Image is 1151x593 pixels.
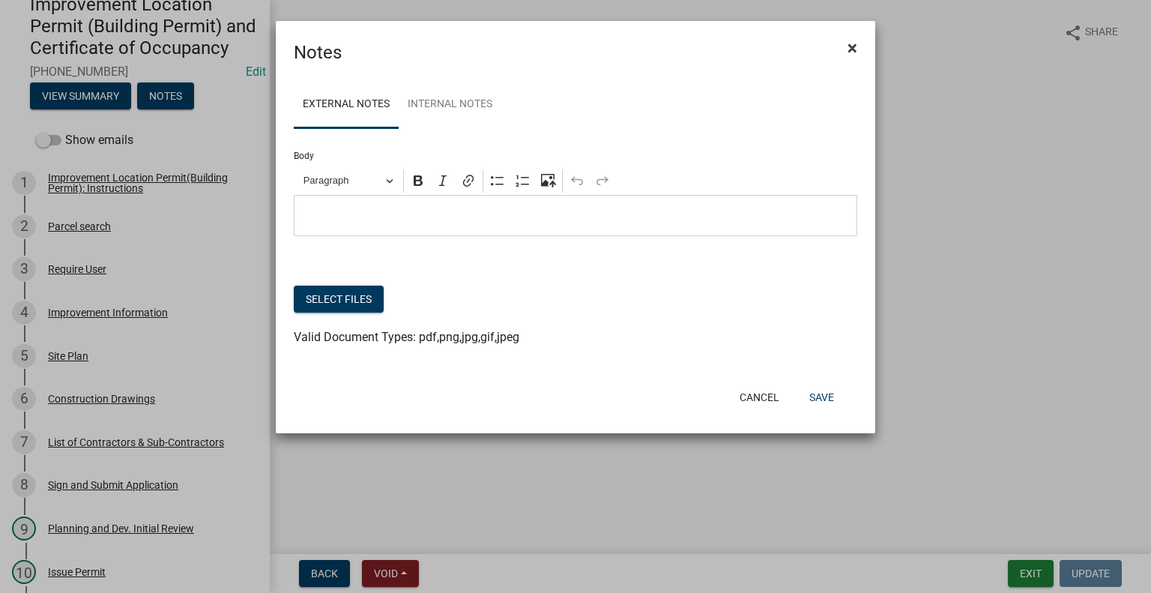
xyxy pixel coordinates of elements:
a: Internal Notes [399,81,501,129]
button: Cancel [728,384,791,411]
label: Body [294,151,314,160]
div: Editor editing area: main. Press Alt+0 for help. [294,195,857,236]
button: Close [836,27,869,69]
div: Editor toolbar [294,166,857,195]
span: Paragraph [303,172,381,190]
span: Valid Document Types: pdf,png,jpg,gif,jpeg [294,330,519,344]
span: × [848,37,857,58]
button: Paragraph, Heading [297,169,400,193]
button: Save [797,384,846,411]
h4: Notes [294,39,342,66]
a: External Notes [294,81,399,129]
button: Select files [294,286,384,313]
